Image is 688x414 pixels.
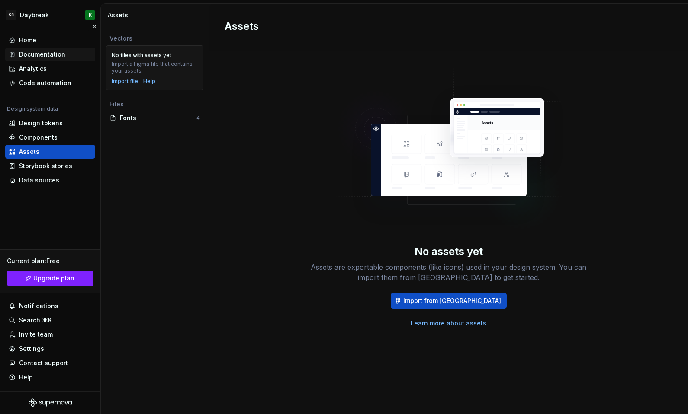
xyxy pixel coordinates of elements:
[5,328,95,341] a: Invite team
[411,319,486,328] a: Learn more about assets
[310,262,587,283] div: Assets are exportable components (like icons) used in your design system. You can import them fro...
[33,274,74,283] span: Upgrade plan
[109,34,200,43] div: Vectors
[19,36,36,45] div: Home
[19,330,53,339] div: Invite team
[5,145,95,159] a: Assets
[109,100,200,108] div: Files
[19,344,44,353] div: Settings
[19,64,47,73] div: Analytics
[196,115,200,121] div: 4
[19,50,65,59] div: Documentation
[143,78,155,85] a: Help
[19,79,71,87] div: Code automation
[5,159,95,173] a: Storybook stories
[5,173,95,187] a: Data sources
[225,19,662,33] h2: Assets
[19,373,33,382] div: Help
[19,147,39,156] div: Assets
[7,257,93,265] div: Current plan : Free
[19,176,59,185] div: Data sources
[5,76,95,90] a: Code automation
[88,20,100,32] button: Collapse sidebar
[5,370,95,384] button: Help
[19,119,63,127] div: Design tokens
[5,342,95,356] a: Settings
[19,162,72,170] div: Storybook stories
[5,131,95,144] a: Components
[5,313,95,327] button: Search ⌘K
[5,116,95,130] a: Design tokens
[19,359,68,367] div: Contact support
[112,52,171,59] div: No files with assets yet
[391,293,507,309] button: Import from [GEOGRAPHIC_DATA]
[5,48,95,61] a: Documentation
[108,11,205,19] div: Assets
[106,111,203,125] a: Fonts4
[29,398,72,407] svg: Supernova Logo
[5,299,95,313] button: Notifications
[89,12,92,19] div: K
[20,11,49,19] div: Daybreak
[6,10,16,20] div: SC
[19,316,52,325] div: Search ⌘K
[2,6,99,24] button: SCDaybreakK
[415,245,483,258] div: No assets yet
[5,62,95,76] a: Analytics
[112,61,198,74] div: Import a Figma file that contains your assets.
[112,78,138,85] button: Import file
[19,302,58,310] div: Notifications
[19,133,58,142] div: Components
[7,271,93,286] button: Upgrade plan
[5,356,95,370] button: Contact support
[403,296,501,305] span: Import from [GEOGRAPHIC_DATA]
[120,114,196,122] div: Fonts
[7,105,58,112] div: Design system data
[5,33,95,47] a: Home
